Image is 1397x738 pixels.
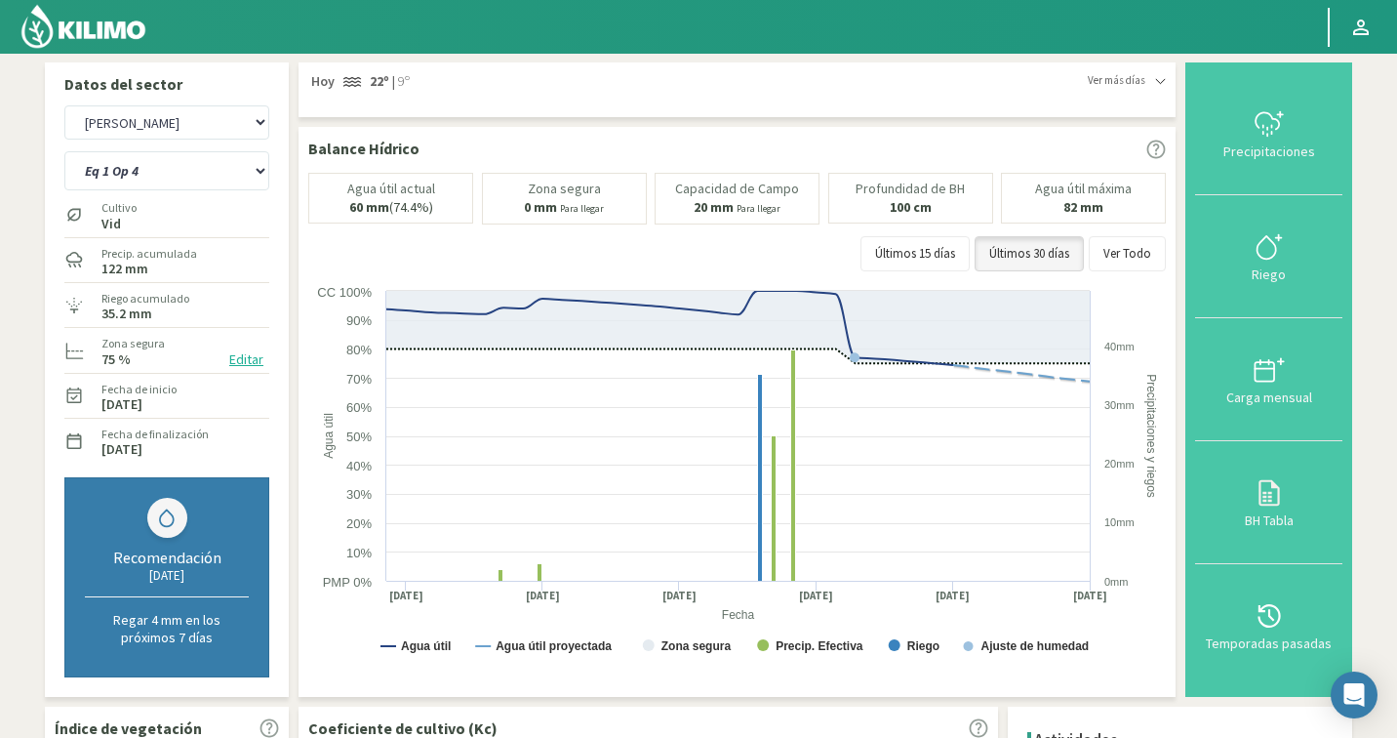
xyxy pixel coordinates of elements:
text: 50% [346,430,372,444]
div: Temporadas pasadas [1201,636,1337,650]
span: Ver más días [1088,72,1145,89]
button: Temporadas pasadas [1195,564,1342,687]
text: 20mm [1104,458,1135,470]
label: Vid [101,218,137,230]
label: 75 % [101,353,131,366]
button: Editar [223,348,269,371]
label: 122 mm [101,263,148,275]
p: Balance Hídrico [308,137,419,160]
button: Últimos 15 días [860,236,970,271]
strong: 22º [370,72,389,90]
p: (74.4%) [349,200,433,215]
p: Agua útil máxima [1035,182,1132,196]
button: BH Tabla [1195,441,1342,564]
text: 60% [346,400,372,415]
text: Ajuste de humedad [981,639,1090,653]
text: 70% [346,372,372,387]
label: [DATE] [101,398,142,411]
label: Fecha de finalización [101,426,209,443]
div: Precipitaciones [1201,144,1337,158]
label: Zona segura [101,335,165,352]
text: 40mm [1104,341,1135,352]
text: 0mm [1104,576,1128,588]
text: 10mm [1104,516,1135,528]
p: Regar 4 mm en los próximos 7 días [85,611,249,646]
text: [DATE] [936,589,970,603]
b: 20 mm [694,198,734,216]
button: Riego [1195,195,1342,318]
b: 0 mm [524,198,557,216]
span: | [392,72,395,92]
text: [DATE] [389,589,423,603]
text: 90% [346,313,372,328]
text: Riego [907,639,939,653]
b: 82 mm [1063,198,1103,216]
text: Fecha [722,608,755,622]
div: Open Intercom Messenger [1331,672,1377,718]
button: Carga mensual [1195,318,1342,441]
label: Riego acumulado [101,290,189,307]
button: Precipitaciones [1195,72,1342,195]
img: Kilimo [20,3,147,50]
b: 60 mm [349,198,389,216]
p: Profundidad de BH [856,182,965,196]
label: [DATE] [101,443,142,456]
div: [DATE] [85,567,249,584]
label: 35.2 mm [101,307,152,320]
text: [DATE] [526,589,560,603]
p: Datos del sector [64,72,269,96]
button: Últimos 30 días [975,236,1084,271]
text: 20% [346,516,372,531]
text: Agua útil proyectada [496,639,612,653]
label: Cultivo [101,199,137,217]
text: 40% [346,459,372,473]
text: Agua útil [401,639,451,653]
small: Para llegar [560,202,604,215]
span: Hoy [308,72,335,92]
div: BH Tabla [1201,513,1337,527]
text: Agua útil [322,413,336,459]
div: Recomendación [85,548,249,567]
p: Capacidad de Campo [675,182,799,196]
text: Precip. Efectiva [776,639,863,653]
p: Zona segura [528,182,601,196]
label: Fecha de inicio [101,381,177,398]
b: 100 cm [890,198,932,216]
text: 10% [346,546,372,560]
small: Para llegar [737,202,780,215]
text: 80% [346,343,372,357]
div: Carga mensual [1201,390,1337,404]
div: Riego [1201,267,1337,281]
text: PMP 0% [323,575,373,590]
text: 30% [346,487,372,502]
text: [DATE] [799,589,833,603]
text: CC 100% [317,285,372,300]
span: 9º [395,72,410,92]
text: 30mm [1104,399,1135,411]
text: [DATE] [1073,589,1107,603]
text: Precipitaciones y riegos [1144,374,1158,498]
text: [DATE] [662,589,697,603]
p: Agua útil actual [347,182,435,196]
text: Zona segura [661,639,732,653]
label: Precip. acumulada [101,245,197,263]
button: Ver Todo [1089,236,1166,271]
